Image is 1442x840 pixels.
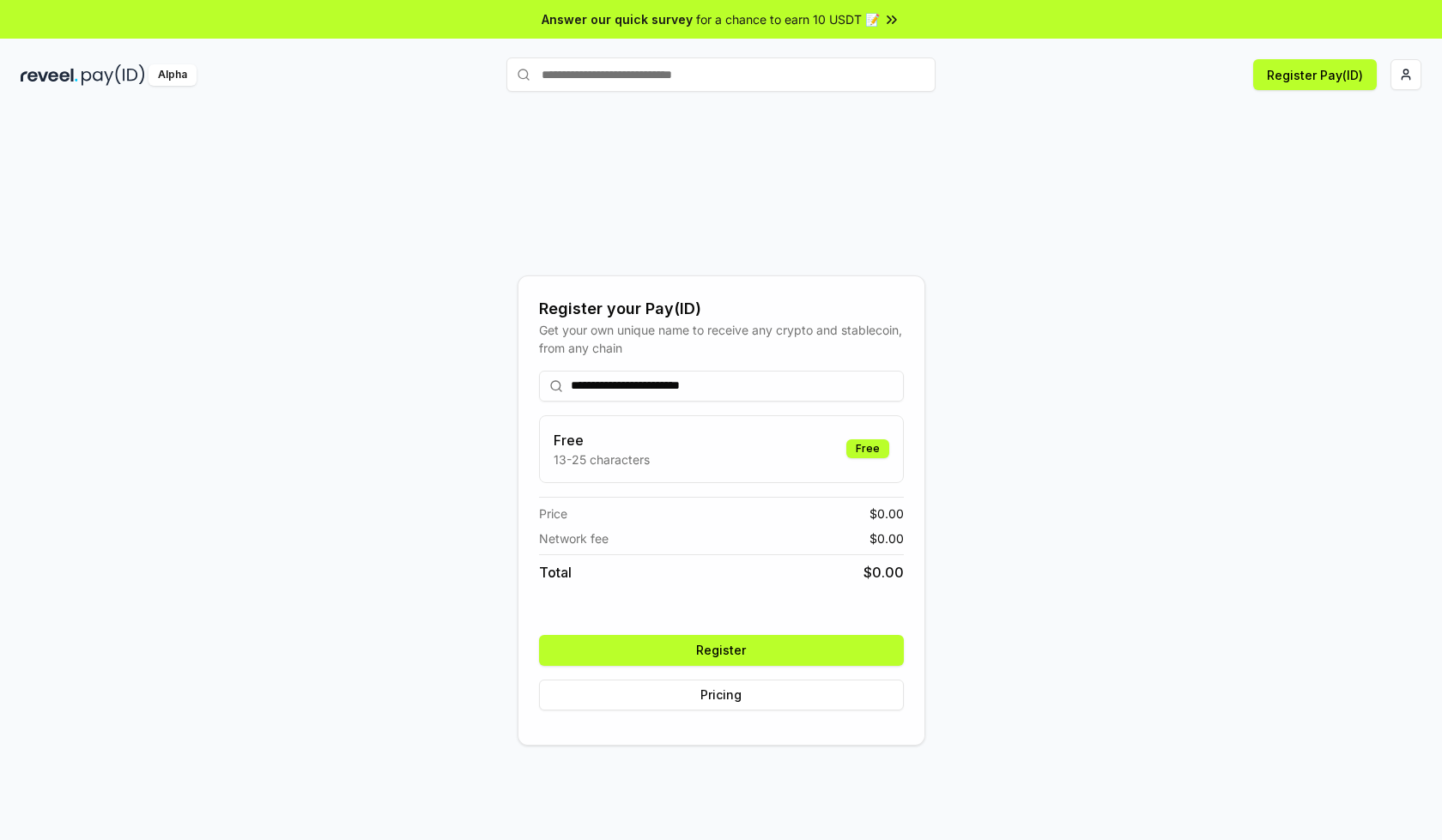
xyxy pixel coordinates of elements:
h3: Free [554,430,650,450]
span: $ 0.00 [869,529,904,547]
p: 13-25 characters [554,450,650,468]
button: Pricing [539,680,904,710]
span: Price [539,505,567,523]
span: Total [539,562,572,583]
img: pay_id [82,64,145,86]
div: Get your own unique name to receive any crypto and stablecoin, from any chain [539,321,904,357]
div: Register your Pay(ID) [539,297,904,321]
div: Free [846,439,889,458]
div: Alpha [148,64,197,86]
span: $ 0.00 [869,505,904,523]
span: $ 0.00 [863,562,904,583]
img: reveel_dark [21,64,78,86]
span: Answer our quick survey [542,10,693,28]
button: Register [539,635,904,666]
button: Register Pay(ID) [1253,59,1377,90]
span: Network fee [539,529,609,547]
span: for a chance to earn 10 USDT 📝 [696,10,880,28]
